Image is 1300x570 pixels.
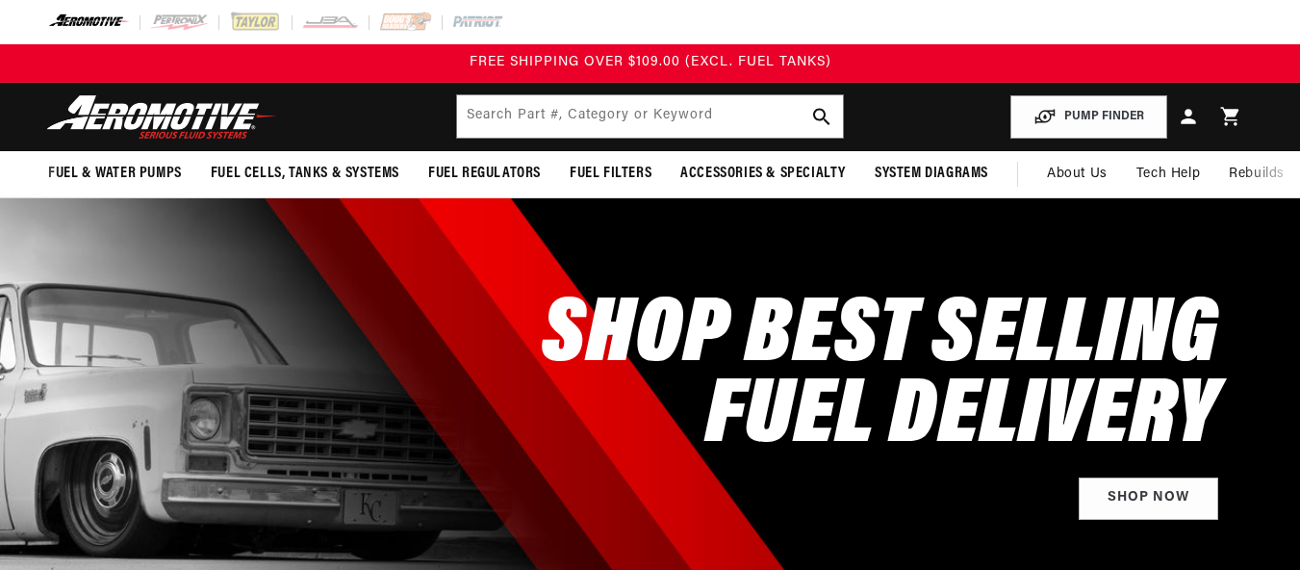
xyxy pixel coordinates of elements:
[666,151,860,196] summary: Accessories & Specialty
[428,164,541,184] span: Fuel Regulators
[1047,167,1108,181] span: About Us
[1136,164,1200,185] span: Tech Help
[196,151,414,196] summary: Fuel Cells, Tanks & Systems
[1229,164,1285,185] span: Rebuilds
[860,151,1003,196] summary: System Diagrams
[570,164,651,184] span: Fuel Filters
[1214,151,1299,197] summary: Rebuilds
[414,151,555,196] summary: Fuel Regulators
[680,164,846,184] span: Accessories & Specialty
[555,151,666,196] summary: Fuel Filters
[542,297,1218,458] h2: SHOP BEST SELLING FUEL DELIVERY
[34,151,196,196] summary: Fuel & Water Pumps
[801,95,843,138] button: search button
[457,95,844,138] input: Search by Part Number, Category or Keyword
[1079,478,1218,521] a: Shop Now
[48,164,182,184] span: Fuel & Water Pumps
[211,164,399,184] span: Fuel Cells, Tanks & Systems
[1122,151,1214,197] summary: Tech Help
[875,164,988,184] span: System Diagrams
[41,94,282,140] img: Aeromotive
[1032,151,1122,197] a: About Us
[470,55,831,69] span: FREE SHIPPING OVER $109.00 (EXCL. FUEL TANKS)
[1010,95,1167,139] button: PUMP FINDER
